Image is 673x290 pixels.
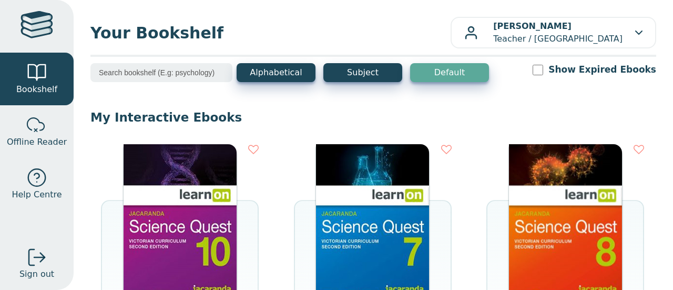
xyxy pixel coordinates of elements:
label: Show Expired Ebooks [548,63,656,76]
button: [PERSON_NAME]Teacher / [GEOGRAPHIC_DATA] [451,17,656,48]
button: Alphabetical [237,63,315,82]
span: Bookshelf [16,83,57,96]
p: Teacher / [GEOGRAPHIC_DATA] [493,20,623,45]
input: Search bookshelf (E.g: psychology) [90,63,232,82]
span: Help Centre [12,188,62,201]
p: My Interactive Ebooks [90,109,656,125]
button: Default [410,63,489,82]
button: Subject [323,63,402,82]
span: Sign out [19,268,54,281]
span: Offline Reader [7,136,67,148]
span: Your Bookshelf [90,21,451,45]
b: [PERSON_NAME] [493,21,572,31]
